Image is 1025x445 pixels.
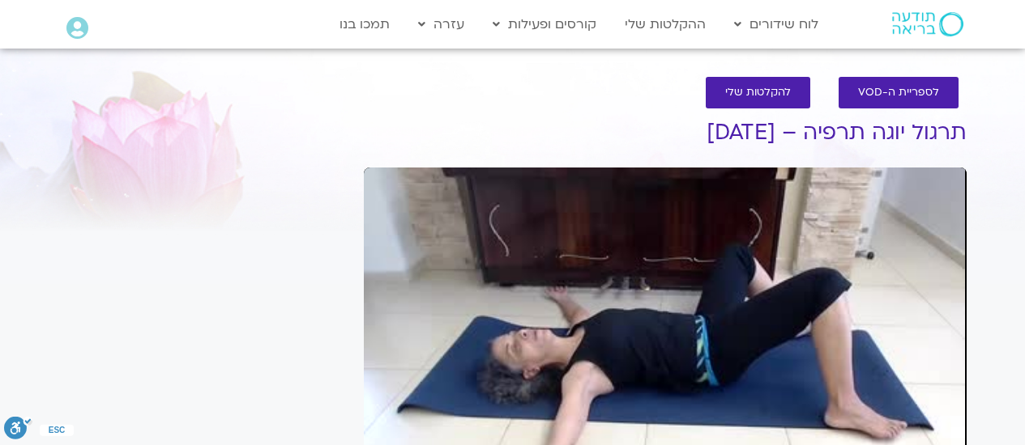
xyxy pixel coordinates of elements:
img: תודעה בריאה [892,12,963,36]
a: לוח שידורים [726,9,826,40]
a: לספריית ה-VOD [839,77,959,108]
a: להקלטות שלי [706,77,810,108]
span: לספריית ה-VOD [858,87,939,99]
a: ההקלטות שלי [617,9,714,40]
a: תמכו בנו [331,9,398,40]
a: קורסים ופעילות [485,9,604,40]
a: עזרה [410,9,472,40]
span: להקלטות שלי [725,87,791,99]
h1: תרגול יוגה תרפיה – [DATE] [364,121,967,145]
